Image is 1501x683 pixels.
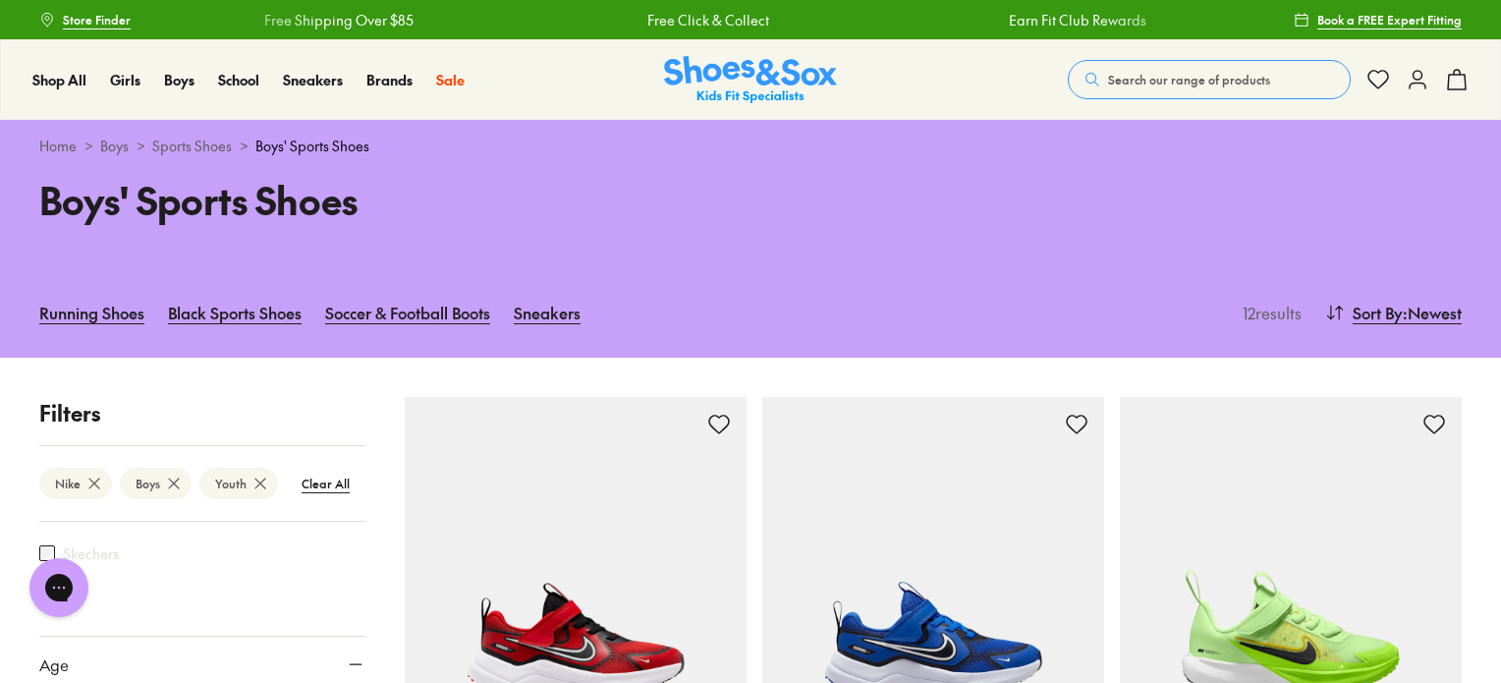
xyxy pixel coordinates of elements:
[366,70,413,89] span: Brands
[1325,291,1462,334] button: Sort By:Newest
[1403,301,1462,324] span: : Newest
[63,11,131,28] span: Store Finder
[168,291,302,334] a: Black Sports Shoes
[664,56,837,104] img: SNS_Logo_Responsive.svg
[164,70,195,89] span: Boys
[1008,10,1145,30] a: Earn Fit Club Rewards
[366,70,413,90] a: Brands
[1108,71,1270,88] span: Search our range of products
[32,70,86,90] a: Shop All
[110,70,140,90] a: Girls
[218,70,259,89] span: School
[286,466,365,501] btn: Clear All
[1317,11,1462,28] span: Book a FREE Expert Fitting
[152,136,232,156] a: Sports Shoes
[164,70,195,90] a: Boys
[39,653,69,676] span: Age
[63,543,119,564] label: Skechers
[255,136,369,156] span: Boys' Sports Shoes
[39,136,1462,156] div: > > >
[263,10,413,30] a: Free Shipping Over $85
[283,70,343,89] span: Sneakers
[514,291,581,334] a: Sneakers
[664,56,837,104] a: Shoes & Sox
[199,468,278,499] btn: Youth
[20,551,98,624] iframe: Gorgias live chat messenger
[39,291,144,334] a: Running Shoes
[325,291,490,334] a: Soccer & Football Boots
[1235,301,1302,324] p: 12 results
[436,70,465,89] span: Sale
[32,70,86,89] span: Shop All
[39,136,77,156] a: Home
[39,2,131,37] a: Store Finder
[283,70,343,90] a: Sneakers
[39,397,365,429] p: Filters
[39,172,727,228] h1: Boys' Sports Shoes
[218,70,259,90] a: School
[1353,301,1403,324] span: Sort By
[120,468,192,499] btn: Boys
[110,70,140,89] span: Girls
[100,136,129,156] a: Boys
[1294,2,1462,37] a: Book a FREE Expert Fitting
[436,70,465,90] a: Sale
[1068,60,1351,99] button: Search our range of products
[646,10,768,30] a: Free Click & Collect
[39,468,112,499] btn: Nike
